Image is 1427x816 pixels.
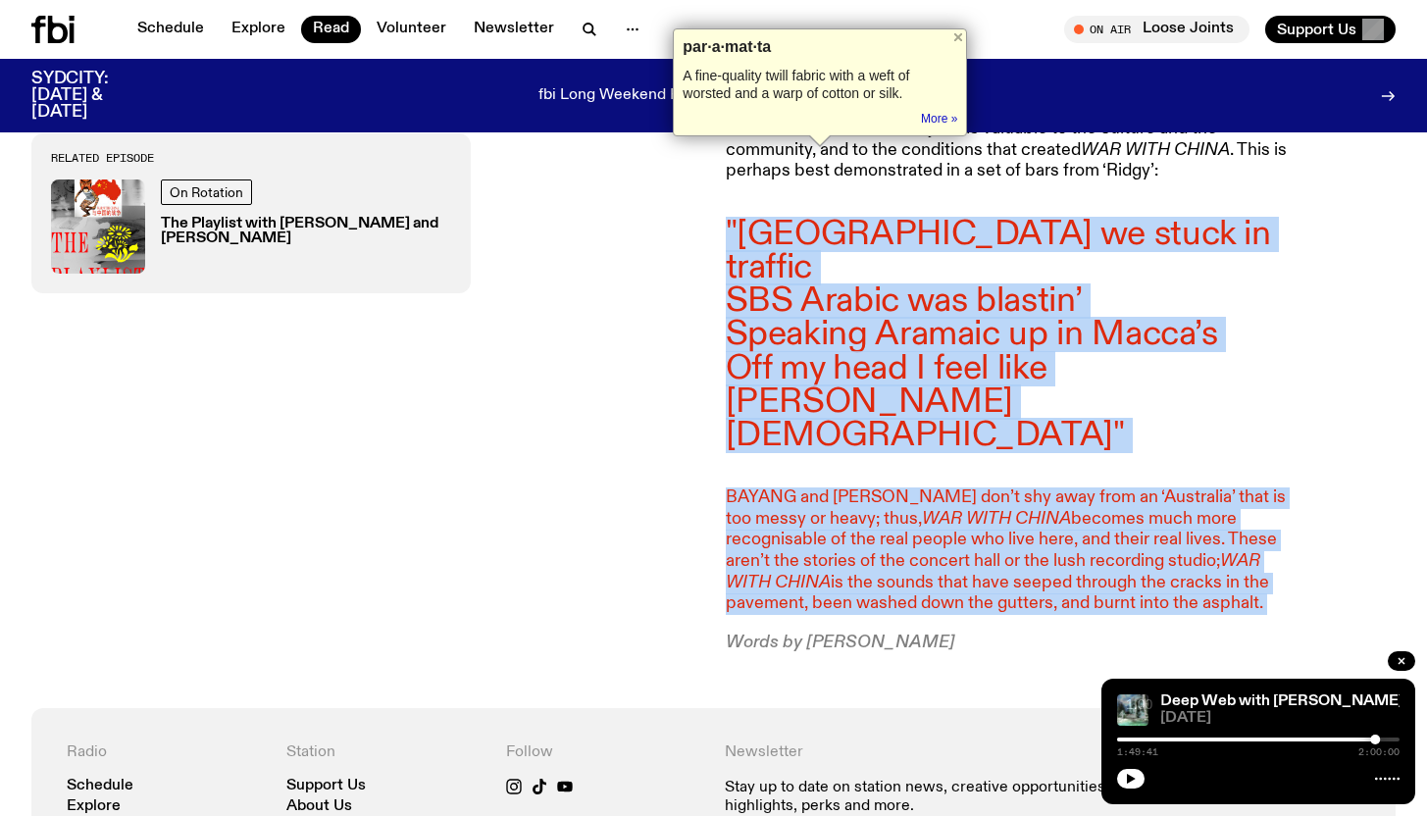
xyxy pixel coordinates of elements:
button: On AirLoose Joints [1064,16,1249,43]
span: 1:49:41 [1117,747,1158,757]
a: Read [301,16,361,43]
p: Stay up to date on station news, creative opportunities, highlights, perks and more. [725,779,1141,816]
h3: The Playlist with [PERSON_NAME] and [PERSON_NAME] [161,217,451,246]
em: WAR WITH CHINA [922,510,1071,528]
span: [DATE] [1160,711,1400,726]
a: About Us [286,799,352,814]
a: Schedule [67,779,133,793]
button: Support Us [1265,16,1396,43]
blockquote: "[GEOGRAPHIC_DATA] we stuck in traffic SBS Arabic was blastin’ Speaking Aramaic up in Macca’s Off... [726,218,1291,452]
a: Schedule [126,16,216,43]
a: Deep Web with [PERSON_NAME] [1160,693,1403,709]
a: Explore [220,16,297,43]
h4: Newsletter [725,743,1141,762]
em: WAR WITH CHINA [1081,141,1230,159]
h4: Station [286,743,483,762]
p: fbi Long Weekend Fundraiser - Final Tickets Here! [538,87,890,105]
span: 2:00:00 [1358,747,1400,757]
p: BAYANG and [PERSON_NAME] don’t shy away from an ‘Australia’ that is too messy or heavy; thus, bec... [726,487,1291,615]
h4: Follow [506,743,702,762]
h3: Related Episode [51,152,451,163]
p: Words by [PERSON_NAME] [726,633,1291,654]
a: On RotationThe Playlist with [PERSON_NAME] and [PERSON_NAME] [51,179,451,274]
a: Newsletter [462,16,566,43]
em: WAR WITH CHINA [726,552,1260,591]
a: Volunteer [365,16,458,43]
span: Support Us [1277,21,1356,38]
h3: SYDCITY: [DATE] & [DATE] [31,71,157,121]
a: Support Us [286,779,366,793]
h4: Radio [67,743,263,762]
a: Explore [67,799,121,814]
